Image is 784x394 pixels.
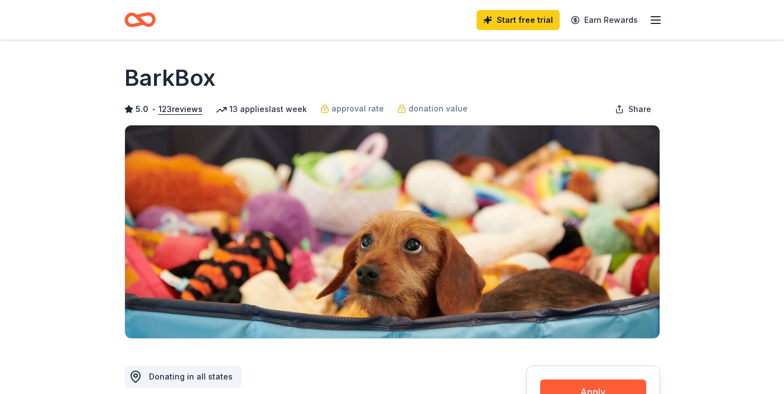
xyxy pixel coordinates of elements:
[628,103,651,116] span: Share
[408,102,468,115] span: donation value
[320,102,384,115] a: approval rate
[149,372,233,381] span: Donating in all states
[151,105,155,114] span: •
[477,10,560,30] a: Start free trial
[125,125,660,338] img: Image for BarkBox
[124,62,215,94] h1: BarkBox
[216,103,307,116] div: 13 applies last week
[564,10,644,30] a: Earn Rewards
[136,103,148,116] span: 5.0
[124,7,156,33] a: Home
[397,102,468,115] a: donation value
[606,98,660,120] button: Share
[158,103,203,116] button: 123reviews
[331,102,384,115] span: approval rate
